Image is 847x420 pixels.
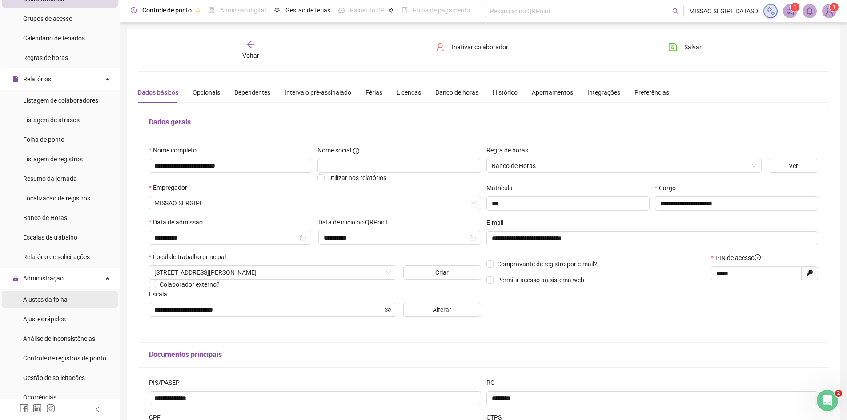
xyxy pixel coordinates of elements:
[220,7,266,14] span: Admissão digital
[493,88,518,97] div: Histórico
[668,43,677,52] span: save
[435,268,449,277] span: Criar
[209,7,215,13] span: file-done
[33,404,42,413] span: linkedin
[497,260,597,268] span: Comprovante de registro por e-mail?
[154,266,391,279] span: AV PRESIDENTE TANCREDO NEVES 3807, BAIRRO JABOTINA
[46,404,55,413] span: instagram
[403,265,481,280] button: Criar
[149,252,232,262] label: Local de trabalho principal
[318,217,394,227] label: Data de início no QRPoint
[23,156,83,163] span: Listagem de registros
[149,183,193,192] label: Empregador
[486,145,534,155] label: Regra de horas
[142,7,192,14] span: Controle de ponto
[532,88,573,97] div: Apontamentos
[285,88,351,97] div: Intervalo pré-assinalado
[353,148,359,154] span: info-circle
[193,88,220,97] div: Opcionais
[435,88,478,97] div: Banco de horas
[817,390,838,411] iframe: Intercom live chat
[806,7,814,15] span: bell
[149,217,209,227] label: Data de admissão
[23,214,67,221] span: Banco de Horas
[23,97,98,104] span: Listagem de colaboradores
[789,161,798,171] span: Ver
[791,3,799,12] sup: 1
[23,234,77,241] span: Escalas de trabalho
[285,7,330,14] span: Gestão de férias
[835,390,842,397] span: 2
[388,8,393,13] span: pushpin
[486,183,518,193] label: Matrícula
[23,54,68,61] span: Regras de horas
[769,159,818,173] button: Ver
[672,8,679,15] span: search
[23,35,85,42] span: Calendário de feriados
[12,275,19,281] span: lock
[338,7,345,13] span: dashboard
[403,303,481,317] button: Alterar
[684,42,702,52] span: Salvar
[429,40,515,54] button: Inativar colaborador
[23,394,56,401] span: Ocorrências
[689,6,758,16] span: MISSÃO SEGIPE DA IASD
[397,88,421,97] div: Licenças
[23,253,90,260] span: Relatório de solicitações
[350,7,385,14] span: Painel do DP
[328,174,386,181] span: Utilizar nos relatórios
[23,195,90,202] span: Localização de registros
[23,335,95,342] span: Análise de inconsistências
[149,289,173,299] label: Escala
[755,254,761,260] span: info-circle
[23,355,106,362] span: Controle de registros de ponto
[634,88,669,97] div: Preferências
[486,218,509,228] label: E-mail
[794,4,797,10] span: 1
[149,378,185,388] label: PIS/PASEP
[497,276,584,284] span: Permitir acesso ao sistema web
[486,378,501,388] label: RG
[587,88,620,97] div: Integrações
[413,7,470,14] span: Folha de pagamento
[23,275,64,282] span: Administração
[433,305,451,315] span: Alterar
[242,52,259,59] span: Voltar
[401,7,408,13] span: book
[274,7,280,13] span: sun
[385,307,391,313] span: eye
[830,3,839,12] sup: Atualize o seu contato no menu Meus Dados
[492,159,756,172] span: Banco de Horas
[452,42,508,52] span: Inativar colaborador
[23,76,51,83] span: Relatórios
[149,349,818,360] h5: Documentos principais
[23,316,66,323] span: Ajustes rápidos
[317,145,351,155] span: Nome social
[195,8,201,13] span: pushpin
[786,7,794,15] span: notification
[246,40,255,49] span: arrow-left
[154,196,476,210] span: UNIÃO LESTE BRASILEIRA DA IASD
[160,281,220,288] span: Colaborador externo?
[23,175,77,182] span: Resumo da jornada
[833,4,836,10] span: 1
[131,7,137,13] span: clock-circle
[436,43,445,52] span: user-delete
[23,116,80,124] span: Listagem de atrasos
[715,253,761,263] span: PIN de acesso
[23,136,64,143] span: Folha de ponto
[766,6,775,16] img: sparkle-icon.fc2bf0ac1784a2077858766a79e2daf3.svg
[23,296,68,303] span: Ajustes da folha
[823,4,836,18] img: 68402
[234,88,270,97] div: Dependentes
[149,145,202,155] label: Nome completo
[655,183,682,193] label: Cargo
[662,40,708,54] button: Salvar
[94,406,100,412] span: left
[23,15,72,22] span: Grupos de acesso
[365,88,382,97] div: Férias
[23,374,85,381] span: Gestão de solicitações
[138,88,178,97] div: Dados básicos
[12,76,19,82] span: file
[149,117,818,128] h5: Dados gerais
